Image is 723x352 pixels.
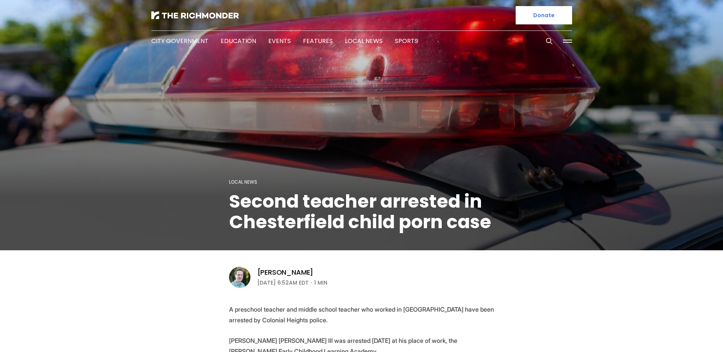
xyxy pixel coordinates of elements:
a: Sports [395,37,418,45]
time: [DATE] 6:52AM EDT [257,278,309,287]
iframe: portal-trigger [659,315,723,352]
a: Donate [516,6,572,24]
button: Search this site [543,35,555,47]
a: City Government [151,37,208,45]
a: Local News [345,37,383,45]
a: Events [268,37,291,45]
p: A preschool teacher and middle school teacher who worked in [GEOGRAPHIC_DATA] have been arrested ... [229,304,494,325]
a: Education [221,37,256,45]
a: Features [303,37,333,45]
a: [PERSON_NAME] [257,268,314,277]
a: Local News [229,179,257,185]
h1: Second teacher arrested in Chesterfield child porn case [229,191,494,232]
span: 1 min [314,278,327,287]
img: The Richmonder [151,11,239,19]
img: Michael Phillips [229,267,250,288]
